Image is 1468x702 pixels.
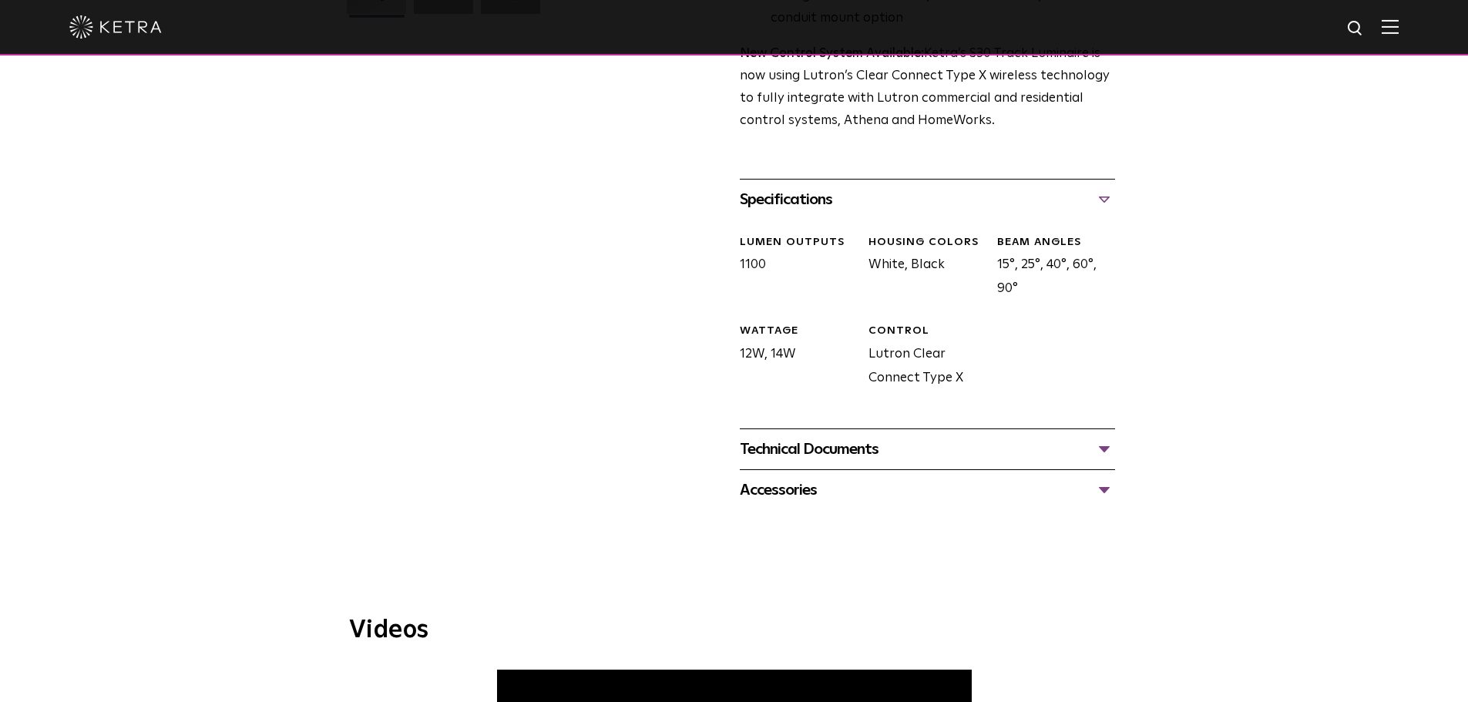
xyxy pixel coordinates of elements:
h3: Videos [349,618,1120,643]
img: Hamburger%20Nav.svg [1382,19,1399,34]
div: White, Black [857,235,986,301]
div: BEAM ANGLES [997,235,1114,250]
div: LUMEN OUTPUTS [740,235,857,250]
div: Accessories [740,478,1115,502]
div: Specifications [740,187,1115,212]
p: Ketra’s S30 Track Luminaire is now using Lutron’s Clear Connect Type X wireless technology to ful... [740,43,1115,133]
div: HOUSING COLORS [868,235,986,250]
img: search icon [1346,19,1366,39]
div: WATTAGE [740,324,857,339]
div: 1100 [728,235,857,301]
img: ketra-logo-2019-white [69,15,162,39]
div: 12W, 14W [728,324,857,390]
div: 15°, 25°, 40°, 60°, 90° [986,235,1114,301]
div: Lutron Clear Connect Type X [857,324,986,390]
div: Technical Documents [740,437,1115,462]
div: CONTROL [868,324,986,339]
